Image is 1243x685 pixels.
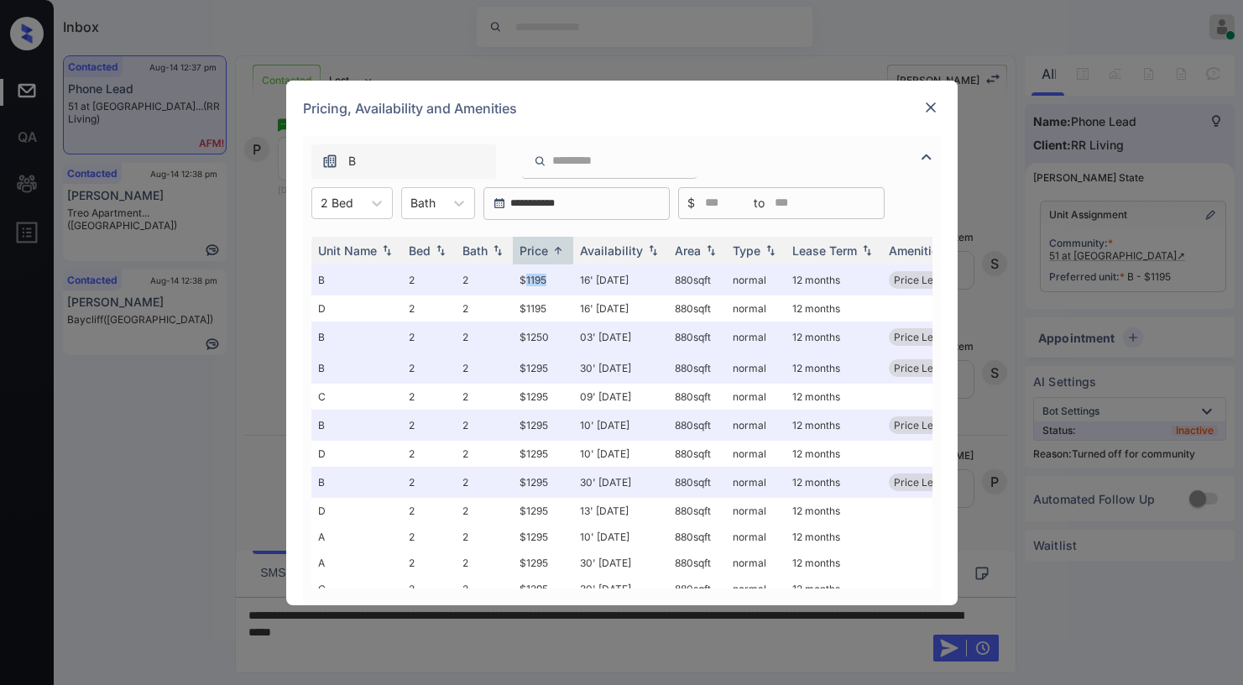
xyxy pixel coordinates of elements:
[520,243,548,258] div: Price
[456,353,513,384] td: 2
[573,353,668,384] td: 30' [DATE]
[786,322,882,353] td: 12 months
[311,410,402,441] td: B
[402,384,456,410] td: 2
[462,243,488,258] div: Bath
[402,322,456,353] td: 2
[786,410,882,441] td: 12 months
[668,550,726,576] td: 880 sqft
[726,322,786,353] td: normal
[321,153,338,170] img: icon-zuma
[432,244,449,256] img: sorting
[573,264,668,295] td: 16' [DATE]
[702,244,719,256] img: sorting
[311,576,402,602] td: C
[489,244,506,256] img: sorting
[675,243,701,258] div: Area
[513,410,573,441] td: $1295
[456,550,513,576] td: 2
[573,550,668,576] td: 30' [DATE]
[409,243,431,258] div: Bed
[456,576,513,602] td: 2
[402,498,456,524] td: 2
[786,498,882,524] td: 12 months
[513,322,573,353] td: $1250
[786,264,882,295] td: 12 months
[573,295,668,322] td: 16' [DATE]
[513,384,573,410] td: $1295
[402,467,456,498] td: 2
[311,524,402,550] td: A
[550,244,567,257] img: sorting
[286,81,958,136] div: Pricing, Availability and Amenities
[573,467,668,498] td: 30' [DATE]
[513,576,573,602] td: $1295
[786,576,882,602] td: 12 months
[733,243,760,258] div: Type
[726,498,786,524] td: normal
[456,498,513,524] td: 2
[580,243,643,258] div: Availability
[513,524,573,550] td: $1295
[726,264,786,295] td: normal
[726,524,786,550] td: normal
[456,410,513,441] td: 2
[786,295,882,322] td: 12 months
[668,410,726,441] td: 880 sqft
[786,353,882,384] td: 12 months
[726,550,786,576] td: normal
[726,410,786,441] td: normal
[513,353,573,384] td: $1295
[348,152,356,170] span: B
[402,410,456,441] td: 2
[726,467,786,498] td: normal
[786,524,882,550] td: 12 months
[894,362,955,374] span: Price Leader
[311,322,402,353] td: B
[786,467,882,498] td: 12 months
[668,295,726,322] td: 880 sqft
[668,264,726,295] td: 880 sqft
[534,154,546,169] img: icon-zuma
[894,274,955,286] span: Price Leader
[573,498,668,524] td: 13' [DATE]
[792,243,857,258] div: Lease Term
[311,498,402,524] td: D
[402,264,456,295] td: 2
[456,264,513,295] td: 2
[754,194,765,212] span: to
[859,244,875,256] img: sorting
[456,322,513,353] td: 2
[402,441,456,467] td: 2
[573,441,668,467] td: 10' [DATE]
[573,384,668,410] td: 09' [DATE]
[668,498,726,524] td: 880 sqft
[513,264,573,295] td: $1195
[402,524,456,550] td: 2
[318,243,377,258] div: Unit Name
[668,441,726,467] td: 880 sqft
[573,322,668,353] td: 03' [DATE]
[311,264,402,295] td: B
[513,467,573,498] td: $1295
[379,244,395,256] img: sorting
[889,243,945,258] div: Amenities
[456,441,513,467] td: 2
[402,550,456,576] td: 2
[668,467,726,498] td: 880 sqft
[894,476,955,489] span: Price Leader
[668,576,726,602] td: 880 sqft
[311,384,402,410] td: C
[687,194,695,212] span: $
[402,295,456,322] td: 2
[513,550,573,576] td: $1295
[786,441,882,467] td: 12 months
[513,441,573,467] td: $1295
[573,524,668,550] td: 10' [DATE]
[311,295,402,322] td: D
[311,353,402,384] td: B
[786,384,882,410] td: 12 months
[456,524,513,550] td: 2
[402,353,456,384] td: 2
[573,410,668,441] td: 10' [DATE]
